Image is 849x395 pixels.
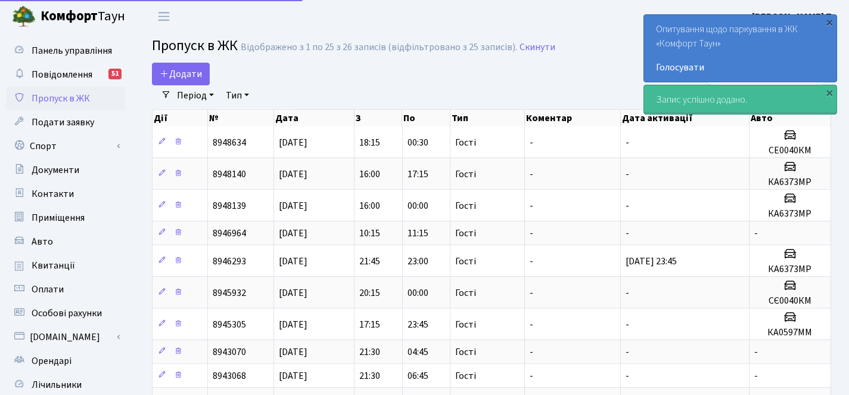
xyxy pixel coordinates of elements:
[359,286,380,300] span: 20:15
[213,318,246,331] span: 8945305
[6,39,125,63] a: Панель управління
[32,354,71,368] span: Орендарі
[6,110,125,134] a: Подати заявку
[32,211,85,224] span: Приміщення
[754,145,826,156] h5: СЕ0040КМ
[626,168,629,181] span: -
[626,286,629,300] span: -
[6,230,125,254] a: Авто
[408,136,428,149] span: 00:30
[213,369,246,382] span: 8943068
[408,345,428,359] span: 04:45
[530,199,533,212] span: -
[359,318,380,331] span: 17:15
[754,369,758,382] span: -
[408,227,428,240] span: 11:15
[402,110,450,126] th: По
[208,110,274,126] th: №
[6,301,125,325] a: Особові рахунки
[754,295,826,307] h5: СЄ0040КМ
[6,206,125,230] a: Приміщення
[530,227,533,240] span: -
[41,7,125,27] span: Таун
[455,138,476,147] span: Гості
[408,168,428,181] span: 17:15
[32,68,92,81] span: Повідомлення
[530,345,533,359] span: -
[279,318,307,331] span: [DATE]
[160,67,202,81] span: Додати
[213,255,246,268] span: 8946293
[656,60,825,75] a: Голосувати
[32,116,94,129] span: Подати заявку
[6,277,125,301] a: Оплати
[752,10,835,23] b: [PERSON_NAME] П.
[152,35,238,56] span: Пропуск в ЖК
[274,110,354,126] th: Дата
[408,286,428,300] span: 00:00
[32,283,64,296] span: Оплати
[455,229,476,238] span: Гості
[32,307,102,320] span: Особові рахунки
[32,378,82,391] span: Лічильники
[750,110,831,126] th: Авто
[213,168,246,181] span: 8948140
[450,110,525,126] th: Тип
[754,177,826,188] h5: КА6373МР
[6,254,125,277] a: Квитанції
[644,15,836,82] div: Опитування щодо паркування в ЖК «Комфорт Таун»
[530,318,533,331] span: -
[626,345,629,359] span: -
[752,10,835,24] a: [PERSON_NAME] П.
[530,168,533,181] span: -
[213,136,246,149] span: 8948634
[213,227,246,240] span: 8946964
[359,345,380,359] span: 21:30
[408,369,428,382] span: 06:45
[626,199,629,212] span: -
[530,136,533,149] span: -
[6,349,125,373] a: Орендарі
[626,227,629,240] span: -
[279,345,307,359] span: [DATE]
[153,110,208,126] th: Дії
[12,5,36,29] img: logo.png
[359,136,380,149] span: 18:15
[354,110,403,126] th: З
[32,235,53,248] span: Авто
[6,325,125,349] a: [DOMAIN_NAME]
[279,369,307,382] span: [DATE]
[455,288,476,298] span: Гості
[530,286,533,300] span: -
[626,318,629,331] span: -
[823,87,835,98] div: ×
[32,259,75,272] span: Квитанції
[408,318,428,331] span: 23:45
[6,158,125,182] a: Документи
[213,199,246,212] span: 8948139
[32,163,79,177] span: Документи
[6,134,125,158] a: Спорт
[626,136,629,149] span: -
[455,201,476,211] span: Гості
[754,227,758,240] span: -
[520,42,555,53] a: Скинути
[279,227,307,240] span: [DATE]
[213,345,246,359] span: 8943070
[754,208,826,220] h5: КА6373МР
[621,110,750,126] th: Дата активації
[279,199,307,212] span: [DATE]
[6,87,125,110] a: Пропуск в ЖК
[408,255,428,268] span: 23:00
[455,320,476,329] span: Гості
[754,264,826,275] h5: КА6373МР
[530,369,533,382] span: -
[279,255,307,268] span: [DATE]
[279,136,307,149] span: [DATE]
[455,257,476,266] span: Гості
[32,92,90,105] span: Пропуск в ЖК
[172,85,219,106] a: Період
[626,369,629,382] span: -
[279,168,307,181] span: [DATE]
[359,255,380,268] span: 21:45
